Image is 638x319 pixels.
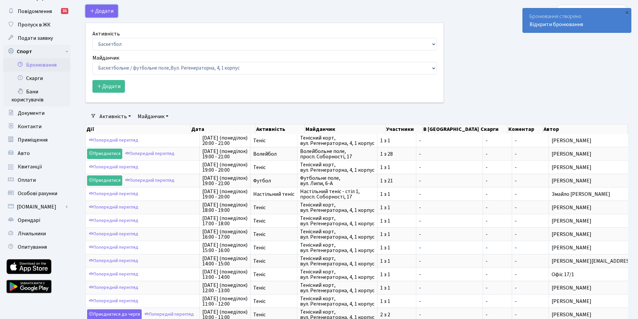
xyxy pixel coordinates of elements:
[85,5,118,17] button: Додати
[3,106,70,120] a: Документи
[486,245,509,250] span: -
[18,243,47,251] span: Опитування
[256,125,305,134] th: Активність
[253,138,294,143] span: Теніс
[486,312,509,317] span: -
[18,150,30,157] span: Авто
[515,244,517,251] span: -
[3,72,70,85] a: Скарги
[480,125,508,134] th: Скарги
[135,111,171,122] a: Майданчик
[202,216,247,226] span: [DATE] (понеділок) 17:00 - 18:00
[3,187,70,200] a: Особові рахунки
[253,272,294,277] span: Теніс
[18,8,52,15] span: Повідомлення
[3,133,70,147] a: Приміщення
[253,245,294,250] span: Теніс
[3,45,70,58] a: Спорт
[486,272,509,277] span: -
[253,191,294,197] span: Настільний теніс
[419,258,480,264] span: -
[87,229,140,239] a: Попередній перегляд
[515,150,517,158] span: -
[202,202,247,213] span: [DATE] (понеділок) 18:00 - 19:00
[3,31,70,45] a: Подати заявку
[486,285,509,291] span: -
[253,232,294,237] span: Теніс
[3,120,70,133] a: Контакти
[486,165,509,170] span: -
[86,125,191,134] th: Дії
[419,165,480,170] span: -
[87,149,122,159] a: Приєднатися
[380,151,413,157] span: 1 з 28
[486,232,509,237] span: -
[202,242,247,253] span: [DATE] (понеділок) 15:00 - 16:00
[380,245,413,250] span: 1 з 1
[3,227,70,240] a: Лічильники
[486,258,509,264] span: -
[515,231,517,238] span: -
[300,229,374,240] span: Тенісний корт, вул. Регенераторна, 4, 1 корпус
[419,285,480,291] span: -
[18,190,57,197] span: Особові рахунки
[202,283,247,293] span: [DATE] (понеділок) 12:00 - 13:00
[515,190,517,198] span: -
[300,202,374,213] span: Тенісний корт, вул. Регенераторна, 4, 1 корпус
[419,191,480,197] span: -
[419,245,480,250] span: -
[419,312,480,317] span: -
[300,149,374,159] span: Волейбольне поле, просп. Соборності, 17
[202,256,247,266] span: [DATE] (понеділок) 14:00 - 15:00
[300,283,374,293] span: Тенісний корт, вул. Регенераторна, 4, 1 корпус
[380,258,413,264] span: 1 з 1
[515,284,517,292] span: -
[419,178,480,183] span: -
[92,80,125,93] button: Додати
[202,175,247,186] span: [DATE] (понеділок) 19:00 - 21:00
[3,58,70,72] a: Бронювання
[97,111,134,122] a: Активність
[486,191,509,197] span: -
[515,257,517,265] span: -
[380,178,413,183] span: 1 з 21
[87,242,140,253] a: Попередній перегляд
[380,138,413,143] span: 1 з 1
[92,30,120,38] label: Активність
[18,123,42,130] span: Контакти
[3,240,70,254] a: Опитування
[486,299,509,304] span: -
[515,177,517,184] span: -
[18,21,51,28] span: Пропуск в ЖК
[515,298,517,305] span: -
[555,5,628,17] input: Пошук...
[253,285,294,291] span: Теніс
[92,54,119,62] label: Майданчик
[253,205,294,210] span: Теніс
[202,296,247,307] span: [DATE] (понеділок) 11:00 - 12:00
[419,205,480,210] span: -
[253,312,294,317] span: Теніс
[87,135,140,146] a: Попередній перегляд
[529,21,583,28] a: Відкрити бронювання
[87,256,140,266] a: Попередній перегляд
[18,217,40,224] span: Орендарі
[486,138,509,143] span: -
[253,299,294,304] span: Теніс
[419,299,480,304] span: -
[18,109,45,117] span: Документи
[300,242,374,253] span: Тенісний корт, вул. Регенераторна, 4, 1 корпус
[253,258,294,264] span: Теніс
[87,216,140,226] a: Попередній перегляд
[380,299,413,304] span: 1 з 1
[3,147,70,160] a: Авто
[253,218,294,224] span: Теніс
[253,165,294,170] span: Теніс
[515,311,517,318] span: -
[61,8,68,14] div: 31
[3,85,70,106] a: Бани користувачів
[300,135,374,146] span: Тенісний корт, вул. Регенераторна, 4, 1 корпус
[419,151,480,157] span: -
[202,229,247,240] span: [DATE] (понеділок) 16:00 - 17:00
[202,269,247,280] span: [DATE] (понеділок) 13:00 - 14:00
